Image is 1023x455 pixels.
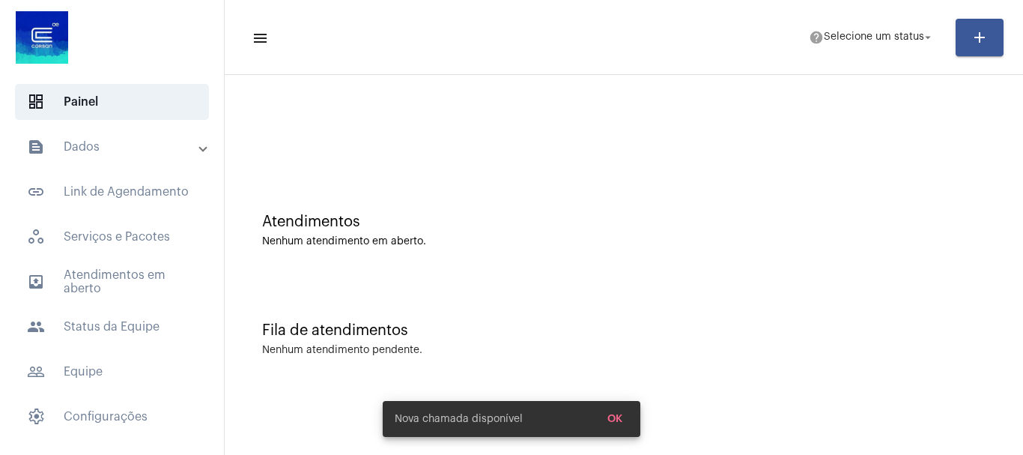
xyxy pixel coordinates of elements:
span: Serviços e Pacotes [15,219,209,255]
img: d4669ae0-8c07-2337-4f67-34b0df7f5ae4.jpeg [12,7,72,67]
div: Nenhum atendimento em aberto. [262,236,986,247]
button: Selecione um status [800,22,944,52]
mat-icon: sidenav icon [27,138,45,156]
div: Nenhum atendimento pendente. [262,345,422,356]
span: sidenav icon [27,408,45,426]
mat-icon: sidenav icon [252,29,267,47]
span: Status da Equipe [15,309,209,345]
mat-icon: sidenav icon [27,363,45,381]
mat-panel-title: Dados [27,138,200,156]
span: Link de Agendamento [15,174,209,210]
mat-icon: add [971,28,989,46]
mat-icon: sidenav icon [27,183,45,201]
span: Configurações [15,399,209,435]
mat-icon: arrow_drop_down [921,31,935,44]
mat-icon: help [809,30,824,45]
span: Nova chamada disponível [395,412,523,427]
mat-expansion-panel-header: sidenav iconDados [9,129,224,165]
span: Selecione um status [824,32,924,43]
span: sidenav icon [27,93,45,111]
span: OK [607,414,622,424]
span: Atendimentos em aberto [15,264,209,300]
div: Atendimentos [262,214,986,230]
button: OK [595,406,634,433]
mat-icon: sidenav icon [27,318,45,336]
span: sidenav icon [27,228,45,246]
div: Fila de atendimentos [262,322,986,339]
span: Equipe [15,354,209,390]
span: Painel [15,84,209,120]
mat-icon: sidenav icon [27,273,45,291]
